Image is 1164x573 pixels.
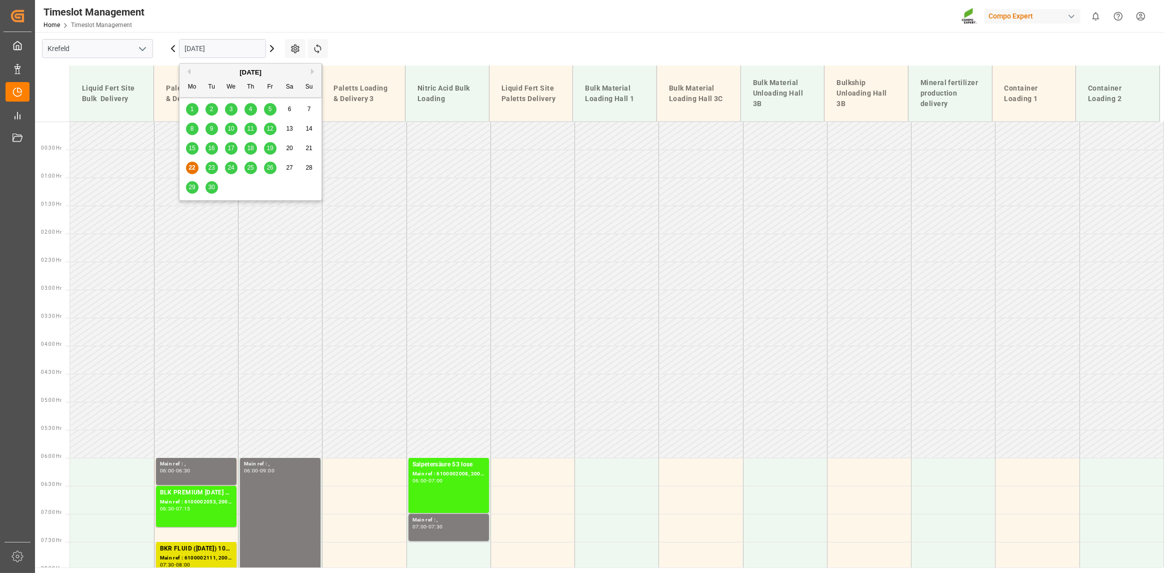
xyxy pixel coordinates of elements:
[41,537,61,543] span: 07:30 Hr
[260,468,274,473] div: 09:00
[961,8,977,25] img: Screenshot%202023-09-29%20at%2010.02.21.png_1712312052.png
[984,9,1080,24] div: Compo Expert
[412,460,485,470] div: Salpetersäure 53 lose
[227,145,234,152] span: 17
[41,425,61,431] span: 05:30 Hr
[288,106,291,113] span: 6
[307,106,311,113] span: 7
[244,103,257,116] div: Choose Thursday, September 4th, 2025
[41,257,61,263] span: 02:30 Hr
[283,103,296,116] div: Choose Saturday, September 6th, 2025
[210,106,213,113] span: 2
[497,79,565,108] div: Liquid Fert Site Paletts Delivery
[186,142,198,155] div: Choose Monday, September 15th, 2025
[182,100,319,197] div: month 2025-09
[205,81,218,94] div: Tu
[329,79,397,108] div: Paletts Loading & Delivery 3
[1084,79,1151,108] div: Container Loading 2
[303,142,315,155] div: Choose Sunday, September 21st, 2025
[78,79,145,108] div: Liquid Fert Site Bulk Delivery
[41,369,61,375] span: 04:30 Hr
[286,125,292,132] span: 13
[244,142,257,155] div: Choose Thursday, September 18th, 2025
[186,81,198,94] div: Mo
[244,468,258,473] div: 06:00
[264,123,276,135] div: Choose Friday, September 12th, 2025
[412,524,427,529] div: 07:00
[186,123,198,135] div: Choose Monday, September 8th, 2025
[258,468,260,473] div: -
[412,516,485,524] div: Main ref : ,
[162,79,229,108] div: Paletts Loading & Delivery 1
[160,468,174,473] div: 06:00
[832,74,900,113] div: Bulkship Unloading Hall 3B
[266,145,273,152] span: 19
[225,123,237,135] div: Choose Wednesday, September 10th, 2025
[186,103,198,116] div: Choose Monday, September 1st, 2025
[208,164,214,171] span: 23
[188,164,195,171] span: 22
[311,69,317,75] button: Next Month
[160,562,174,567] div: 07:30
[283,123,296,135] div: Choose Saturday, September 13th, 2025
[268,106,272,113] span: 5
[428,478,443,483] div: 07:00
[41,313,61,319] span: 03:30 Hr
[160,544,232,554] div: BKR FLUID ([DATE]) 10L (x60) DE,EN
[1000,79,1068,108] div: Container Loading 1
[41,341,61,347] span: 04:00 Hr
[176,562,190,567] div: 08:00
[984,7,1084,26] button: Compo Expert
[176,468,190,473] div: 06:30
[210,125,213,132] span: 9
[244,460,316,468] div: Main ref : ,
[1107,5,1129,28] button: Help Center
[41,173,61,179] span: 01:00 Hr
[264,103,276,116] div: Choose Friday, September 5th, 2025
[174,468,176,473] div: -
[227,125,234,132] span: 10
[205,103,218,116] div: Choose Tuesday, September 2nd, 2025
[264,162,276,174] div: Choose Friday, September 26th, 2025
[283,142,296,155] div: Choose Saturday, September 20th, 2025
[160,554,232,562] div: Main ref : 6100002111, 2000001641
[286,164,292,171] span: 27
[41,565,61,571] span: 08:00 Hr
[244,162,257,174] div: Choose Thursday, September 25th, 2025
[412,478,427,483] div: 06:00
[41,285,61,291] span: 03:00 Hr
[305,164,312,171] span: 28
[264,81,276,94] div: Fr
[1084,5,1107,28] button: show 0 new notifications
[225,142,237,155] div: Choose Wednesday, September 17th, 2025
[41,481,61,487] span: 06:30 Hr
[174,562,176,567] div: -
[205,181,218,194] div: Choose Tuesday, September 30th, 2025
[225,81,237,94] div: We
[41,229,61,235] span: 02:00 Hr
[42,39,153,58] input: Type to search/select
[190,106,194,113] span: 1
[286,145,292,152] span: 20
[266,125,273,132] span: 12
[426,478,428,483] div: -
[305,125,312,132] span: 14
[160,488,232,498] div: BLK PREMIUM [DATE] 25kg(x40)D,EN,PL,FNL
[225,162,237,174] div: Choose Wednesday, September 24th, 2025
[160,506,174,511] div: 06:30
[184,69,190,75] button: Previous Month
[176,506,190,511] div: 07:15
[225,103,237,116] div: Choose Wednesday, September 3rd, 2025
[229,106,233,113] span: 3
[188,145,195,152] span: 15
[283,162,296,174] div: Choose Saturday, September 27th, 2025
[208,145,214,152] span: 16
[41,453,61,459] span: 06:00 Hr
[186,162,198,174] div: Choose Monday, September 22nd, 2025
[205,123,218,135] div: Choose Tuesday, September 9th, 2025
[227,164,234,171] span: 24
[749,74,816,113] div: Bulk Material Unloading Hall 3B
[205,162,218,174] div: Choose Tuesday, September 23rd, 2025
[179,39,266,58] input: DD.MM.YYYY
[283,81,296,94] div: Sa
